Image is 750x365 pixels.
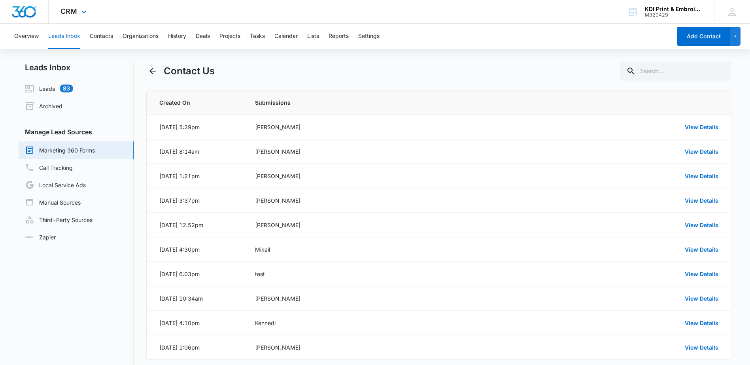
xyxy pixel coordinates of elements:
a: Marketing 360 Forms [25,145,95,155]
input: Search... [620,62,731,81]
div: account id [645,12,703,18]
button: Reports [329,24,349,49]
button: Deals [196,24,210,49]
a: View Details [685,271,718,277]
div: [DATE] 3:37pm [159,196,200,205]
h3: Manage Lead Sources [19,127,134,137]
button: Projects [219,24,240,49]
button: Add Contact [677,27,730,46]
a: View Details [685,320,718,326]
div: [DATE] 12:52pm [159,221,203,229]
button: Lists [307,24,319,49]
a: Local Service Ads [25,180,86,190]
div: [PERSON_NAME] [255,294,496,303]
div: Kennedi [255,319,496,327]
button: Overview [14,24,39,49]
span: CRM [60,7,77,15]
div: Mikail [255,245,496,254]
a: View Details [685,124,718,130]
div: [DATE] 4:30pm [159,245,200,254]
div: [PERSON_NAME] [255,221,496,229]
a: View Details [685,344,718,351]
div: account name [645,6,703,12]
a: Manual Sources [25,198,81,207]
div: [PERSON_NAME] [255,123,496,131]
div: test [255,270,496,278]
a: Leads83 [25,84,73,93]
h1: Contact Us [164,64,215,78]
h2: Leads Inbox [19,62,134,73]
div: [PERSON_NAME] [255,172,496,180]
a: View Details [685,197,718,204]
a: Call Tracking [25,163,73,172]
div: [DATE] 6:03pm [159,270,200,278]
button: Organizations [123,24,159,49]
button: History [168,24,186,49]
a: View Details [685,295,718,302]
a: Zapier [25,233,56,241]
a: View Details [685,246,718,253]
button: Contacts [90,24,113,49]
button: Settings [358,24,380,49]
a: View Details [685,148,718,155]
div: [DATE] 1:06pm [159,343,200,352]
div: [DATE] 1:21pm [159,172,200,180]
div: [DATE] 8:14am [159,147,199,156]
span: Created On [159,98,236,107]
button: Leads Inbox [48,24,80,49]
div: [PERSON_NAME] [255,343,496,352]
a: Archived [25,101,62,111]
a: View Details [685,222,718,228]
div: [DATE] 4:10pm [159,319,200,327]
button: Back [146,65,159,77]
div: [PERSON_NAME] [255,147,496,156]
div: [DATE] 10:34am [159,294,203,303]
div: [DATE] 5:29pm [159,123,200,131]
a: Third-Party Sources [25,215,93,224]
div: [PERSON_NAME] [255,196,496,205]
span: Submissions [255,98,496,107]
button: Tasks [250,24,265,49]
a: View Details [685,173,718,179]
button: Calendar [274,24,298,49]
